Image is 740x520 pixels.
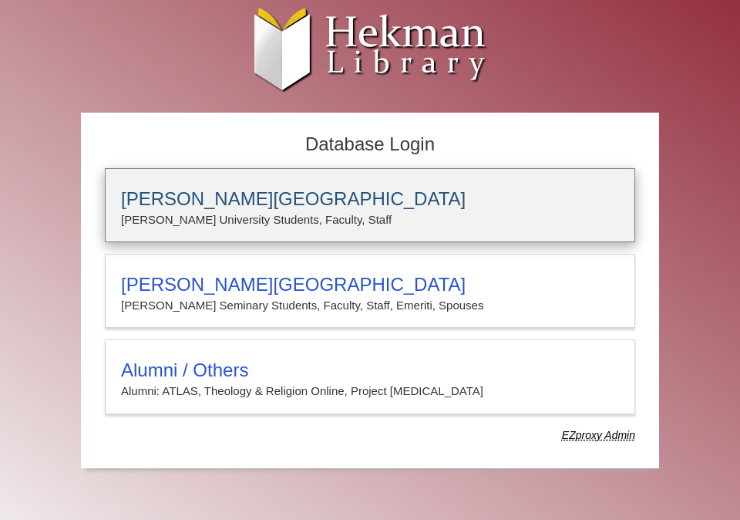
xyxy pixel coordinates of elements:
[562,429,635,441] dfn: Use Alumni login
[97,129,643,160] h2: Database Login
[121,188,619,210] h3: [PERSON_NAME][GEOGRAPHIC_DATA]
[121,274,619,295] h3: [PERSON_NAME][GEOGRAPHIC_DATA]
[121,360,619,401] summary: Alumni / OthersAlumni: ATLAS, Theology & Religion Online, Project [MEDICAL_DATA]
[105,168,635,242] a: [PERSON_NAME][GEOGRAPHIC_DATA][PERSON_NAME] University Students, Faculty, Staff
[121,210,619,230] p: [PERSON_NAME] University Students, Faculty, Staff
[121,381,619,401] p: Alumni: ATLAS, Theology & Religion Online, Project [MEDICAL_DATA]
[105,254,635,328] a: [PERSON_NAME][GEOGRAPHIC_DATA][PERSON_NAME] Seminary Students, Faculty, Staff, Emeriti, Spouses
[121,360,619,381] h3: Alumni / Others
[121,295,619,316] p: [PERSON_NAME] Seminary Students, Faculty, Staff, Emeriti, Spouses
